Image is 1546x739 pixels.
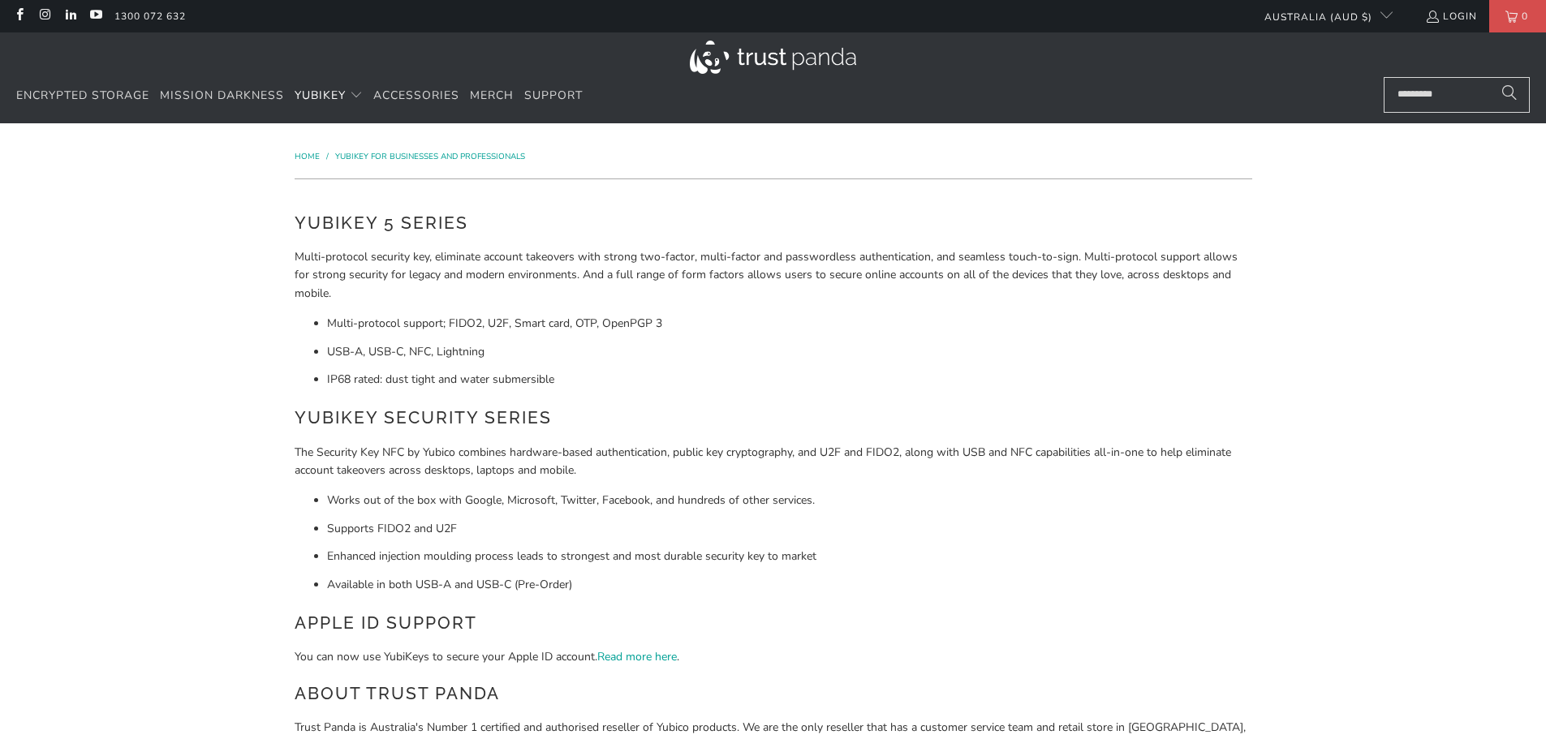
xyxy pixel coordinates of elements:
summary: YubiKey [295,77,363,115]
li: Works out of the box with Google, Microsoft, Twitter, Facebook, and hundreds of other services. [327,492,1252,509]
span: Support [524,88,583,103]
li: Enhanced injection moulding process leads to strongest and most durable security key to market [327,548,1252,565]
h2: YubiKey 5 Series [295,210,1252,236]
a: Home [295,151,322,162]
button: Search [1489,77,1530,113]
p: You can now use YubiKeys to secure your Apple ID account. . [295,648,1252,666]
a: Support [524,77,583,115]
li: IP68 rated: dust tight and water submersible [327,371,1252,389]
a: Accessories [373,77,459,115]
a: Trust Panda Australia on LinkedIn [63,10,77,23]
span: / [326,151,329,162]
a: Trust Panda Australia on Instagram [37,10,51,23]
img: Trust Panda Australia [690,41,856,74]
nav: Translation missing: en.navigation.header.main_nav [16,77,583,115]
a: Encrypted Storage [16,77,149,115]
p: The Security Key NFC by Yubico combines hardware-based authentication, public key cryptography, a... [295,444,1252,480]
span: YubiKey [295,88,346,103]
a: YubiKey for Businesses and Professionals [335,151,525,162]
h2: About Trust Panda [295,681,1252,707]
li: Supports FIDO2 and U2F [327,520,1252,538]
h2: Apple ID Support [295,610,1252,636]
input: Search... [1384,77,1530,113]
a: Read more here [597,649,677,664]
p: Multi-protocol security key, eliminate account takeovers with strong two-factor, multi-factor and... [295,248,1252,303]
a: Login [1425,7,1477,25]
li: Multi-protocol support; FIDO2, U2F, Smart card, OTP, OpenPGP 3 [327,315,1252,333]
span: Accessories [373,88,459,103]
span: Mission Darkness [160,88,284,103]
a: Mission Darkness [160,77,284,115]
li: Available in both USB-A and USB-C (Pre-Order) [327,576,1252,594]
a: 1300 072 632 [114,7,186,25]
a: Trust Panda Australia on YouTube [88,10,102,23]
h2: YubiKey Security Series [295,405,1252,431]
span: Encrypted Storage [16,88,149,103]
span: Home [295,151,320,162]
span: Merch [470,88,514,103]
a: Merch [470,77,514,115]
a: Trust Panda Australia on Facebook [12,10,26,23]
li: USB-A, USB-C, NFC, Lightning [327,343,1252,361]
